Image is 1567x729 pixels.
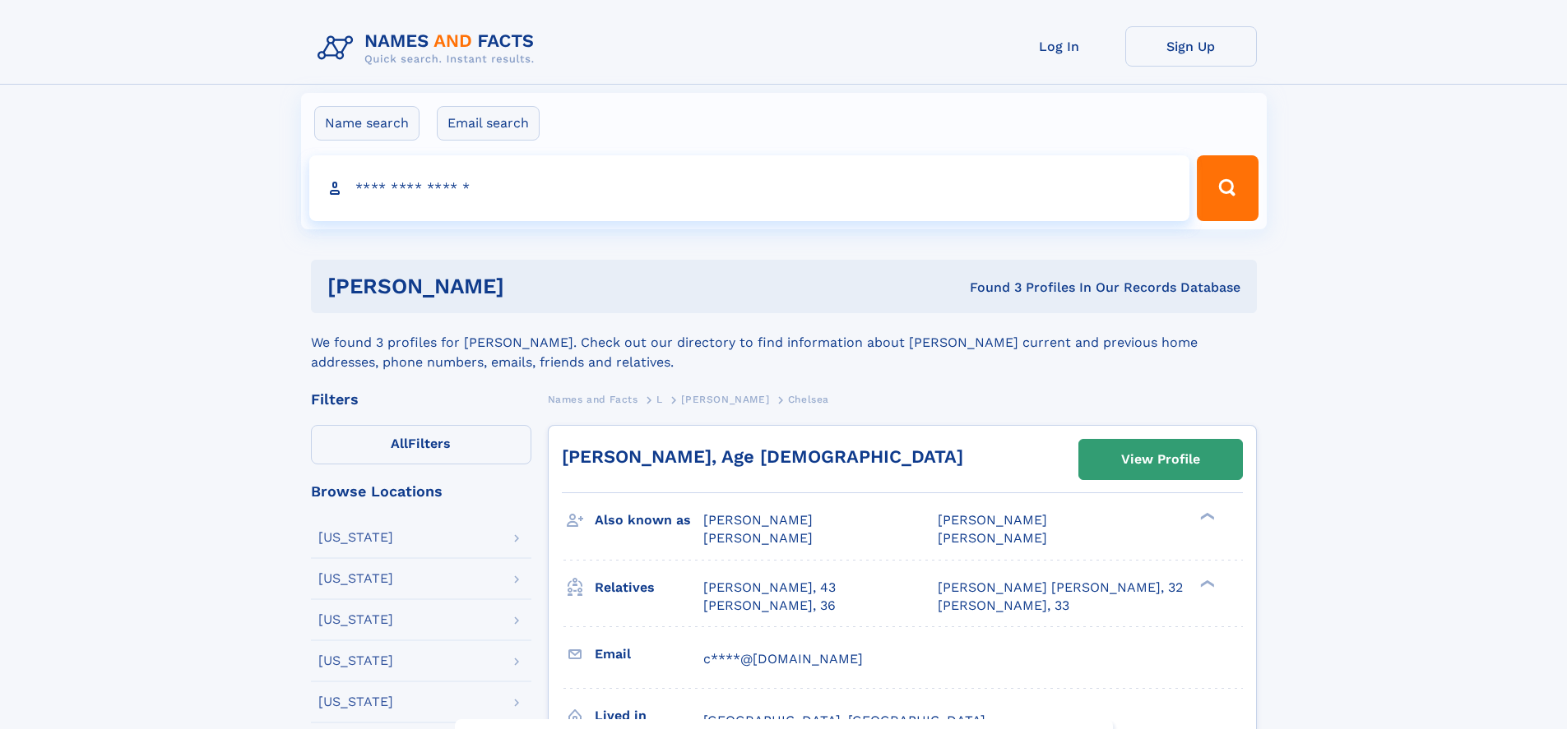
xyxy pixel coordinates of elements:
[703,579,836,597] a: [PERSON_NAME], 43
[562,446,963,467] a: [PERSON_NAME], Age [DEMOGRAPHIC_DATA]
[595,640,703,668] h3: Email
[703,713,985,728] span: [GEOGRAPHIC_DATA], [GEOGRAPHIC_DATA]
[994,26,1125,67] a: Log In
[938,579,1183,597] a: [PERSON_NAME] [PERSON_NAME], 32
[311,313,1257,372] div: We found 3 profiles for [PERSON_NAME]. Check out our directory to find information about [PERSON_...
[318,572,393,585] div: [US_STATE]
[703,597,836,615] a: [PERSON_NAME], 36
[437,106,540,141] label: Email search
[938,530,1047,546] span: [PERSON_NAME]
[703,530,813,546] span: [PERSON_NAME]
[938,512,1047,528] span: [PERSON_NAME]
[1196,511,1216,522] div: ❯
[548,389,638,409] a: Names and Facts
[681,389,769,409] a: [PERSON_NAME]
[1197,155,1258,221] button: Search Button
[703,512,813,528] span: [PERSON_NAME]
[391,436,408,451] span: All
[1125,26,1257,67] a: Sign Up
[737,279,1240,297] div: Found 3 Profiles In Our Records Database
[595,574,703,602] h3: Relatives
[311,392,531,407] div: Filters
[318,531,393,544] div: [US_STATE]
[1196,578,1216,588] div: ❯
[318,654,393,667] div: [US_STATE]
[311,26,548,71] img: Logo Names and Facts
[1121,441,1200,478] div: View Profile
[1079,440,1242,479] a: View Profile
[656,394,663,405] span: L
[656,389,663,409] a: L
[938,597,1069,615] a: [PERSON_NAME], 33
[314,106,420,141] label: Name search
[788,394,829,405] span: Chelsea
[318,613,393,626] div: [US_STATE]
[595,506,703,534] h3: Also known as
[311,484,531,499] div: Browse Locations
[681,394,769,405] span: [PERSON_NAME]
[311,425,531,464] label: Filters
[318,695,393,708] div: [US_STATE]
[309,155,1190,221] input: search input
[327,276,737,297] h1: [PERSON_NAME]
